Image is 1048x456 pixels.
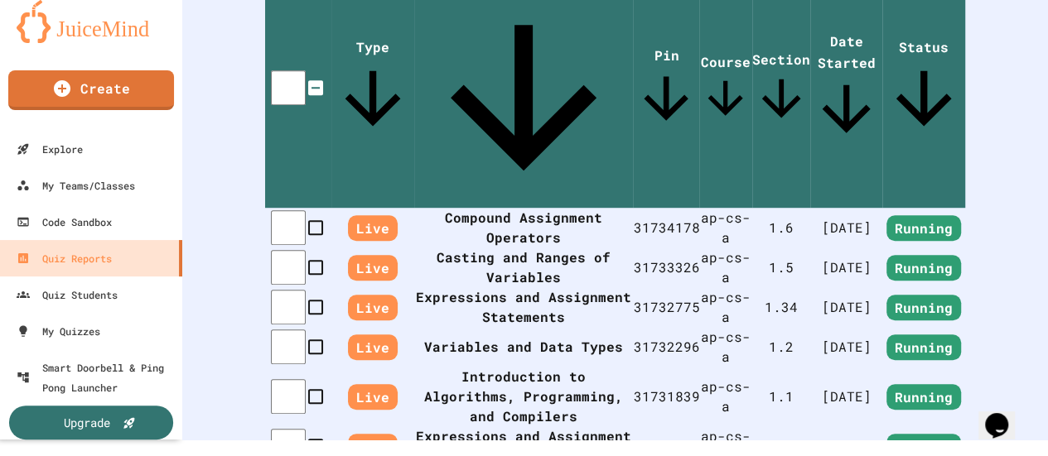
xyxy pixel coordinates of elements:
[752,50,810,127] span: Section
[886,255,961,281] span: Running
[810,327,882,367] td: [DATE]
[633,247,699,287] td: 31733326
[633,208,699,247] td: 31734178
[810,287,882,327] td: [DATE]
[810,367,882,426] td: [DATE]
[414,367,633,426] th: Introduction to Algorithms, Programming, and Compilers
[271,70,306,105] input: select all desserts
[699,247,751,287] div: ap-cs-a
[348,215,398,241] span: Live
[699,53,751,124] span: Course
[8,70,174,110] a: Create
[348,255,398,281] span: Live
[414,327,633,367] th: Variables and Data Types
[810,208,882,247] td: [DATE]
[882,38,965,140] span: Status
[810,247,882,287] td: [DATE]
[752,436,810,456] div: 1 . 3 4
[17,321,100,341] div: My Quizzes
[414,247,633,287] th: Casting and Ranges of Variables
[633,367,699,426] td: 31731839
[331,38,414,140] span: Type
[348,295,398,320] span: Live
[17,248,112,268] div: Quiz Reports
[414,287,633,327] th: Expressions and Assignment Statements
[633,46,699,132] span: Pin
[810,32,882,145] span: Date Started
[699,208,751,247] div: ap-cs-a
[414,208,633,247] th: Compound Assignment Operators
[17,212,112,232] div: Code Sandbox
[699,327,751,367] div: ap-cs-a
[17,139,83,159] div: Explore
[752,386,810,406] div: 1 . 1
[886,384,961,410] span: Running
[633,327,699,367] td: 31732296
[699,377,751,416] div: ap-cs-a
[348,384,398,410] span: Live
[348,334,398,360] span: Live
[64,414,110,431] div: Upgrade
[633,287,699,327] td: 31732775
[752,337,810,357] div: 1 . 2
[752,297,810,317] div: 1 . 3 4
[886,215,961,241] span: Running
[752,257,810,277] div: 1 . 5
[699,287,751,327] div: ap-cs-a
[17,358,176,397] div: Smart Doorbell & Ping Pong Launcher
[886,334,961,360] span: Running
[886,295,961,320] span: Running
[752,218,810,238] div: 1 . 6
[17,285,118,305] div: Quiz Students
[978,390,1031,439] iframe: chat widget
[17,175,135,195] div: My Teams/Classes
